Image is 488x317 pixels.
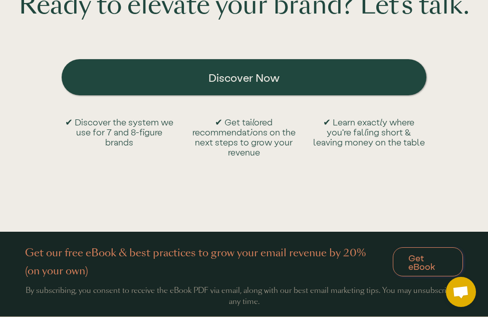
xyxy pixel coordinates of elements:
[25,285,463,307] div: By subscribing, you consent to receive the eBook PDF via email, along with our best email marketi...
[25,244,393,280] h4: Get our free eBook & best practices to grow your email revenue by 20% (on your own)
[62,59,426,95] a: Discover Now
[62,117,176,147] div: ✔ Discover the system we use for 7 and 8-figure brands
[186,117,301,157] div: ✔ Get tailored recommendations on the next steps to grow your revenue
[312,117,426,147] div: ✔ Learn exactly where you're falling short & leaving money on the table
[446,277,476,307] a: Open chat
[393,247,463,276] a: Get eBook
